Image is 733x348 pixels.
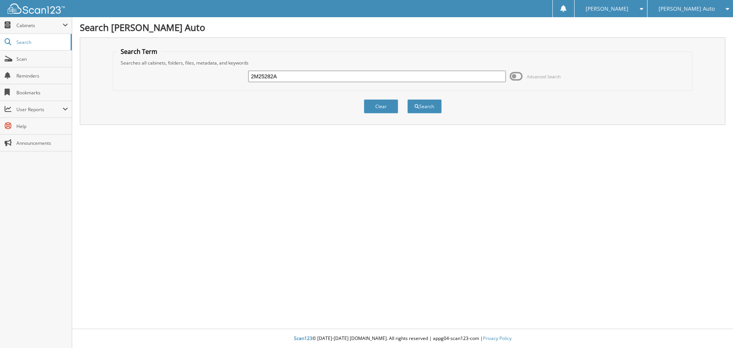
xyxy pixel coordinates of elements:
[407,99,442,113] button: Search
[16,22,63,29] span: Cabinets
[294,335,312,342] span: Scan123
[72,329,733,348] div: © [DATE]-[DATE] [DOMAIN_NAME]. All rights reserved | appg04-scan123-com |
[659,6,715,11] span: [PERSON_NAME] Auto
[364,99,398,113] button: Clear
[695,311,733,348] iframe: Chat Widget
[16,73,68,79] span: Reminders
[8,3,65,14] img: scan123-logo-white.svg
[16,140,68,146] span: Announcements
[16,56,68,62] span: Scan
[80,21,725,34] h1: Search [PERSON_NAME] Auto
[117,47,161,56] legend: Search Term
[117,60,689,66] div: Searches all cabinets, folders, files, metadata, and keywords
[483,335,512,342] a: Privacy Policy
[16,39,67,45] span: Search
[16,106,63,113] span: User Reports
[16,89,68,96] span: Bookmarks
[527,74,561,79] span: Advanced Search
[16,123,68,129] span: Help
[586,6,628,11] span: [PERSON_NAME]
